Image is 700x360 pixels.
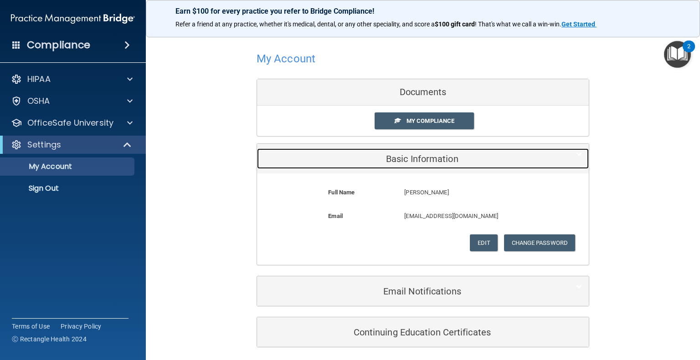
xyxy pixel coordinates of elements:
[264,148,582,169] a: Basic Information
[435,20,475,28] strong: $100 gift card
[257,79,589,106] div: Documents
[264,154,554,164] h5: Basic Information
[475,20,561,28] span: ! That's what we call a win-win.
[470,234,498,251] button: Edit
[12,335,87,344] span: Ⓒ Rectangle Health 2024
[264,327,554,337] h5: Continuing Education Certificates
[561,20,597,28] a: Get Started
[27,117,113,128] p: OfficeSafe University
[27,139,61,150] p: Settings
[264,322,582,342] a: Continuing Education Certificates
[404,187,543,198] p: [PERSON_NAME]
[11,96,133,106] a: OSHA
[175,20,435,28] span: Refer a friend at any practice, whether it's medical, dental, or any other speciality, and score a
[561,20,595,28] strong: Get Started
[11,74,133,85] a: HIPAA
[6,162,130,171] p: My Account
[257,53,315,65] h4: My Account
[12,322,50,331] a: Terms of Use
[664,41,691,68] button: Open Resource Center, 2 new notifications
[407,117,454,124] span: My Compliance
[27,96,50,106] p: OSHA
[504,234,576,251] button: Change Password
[175,7,670,15] p: Earn $100 for every practice you refer to Bridge Compliance!
[6,184,130,193] p: Sign Out
[11,139,132,150] a: Settings
[328,189,355,196] b: Full Name
[61,322,102,331] a: Privacy Policy
[11,117,133,128] a: OfficeSafe University
[404,211,543,222] p: [EMAIL_ADDRESS][DOMAIN_NAME]
[11,10,135,28] img: PMB logo
[264,286,554,296] h5: Email Notifications
[687,46,690,58] div: 2
[264,281,582,301] a: Email Notifications
[27,74,51,85] p: HIPAA
[27,39,90,51] h4: Compliance
[328,213,343,219] b: Email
